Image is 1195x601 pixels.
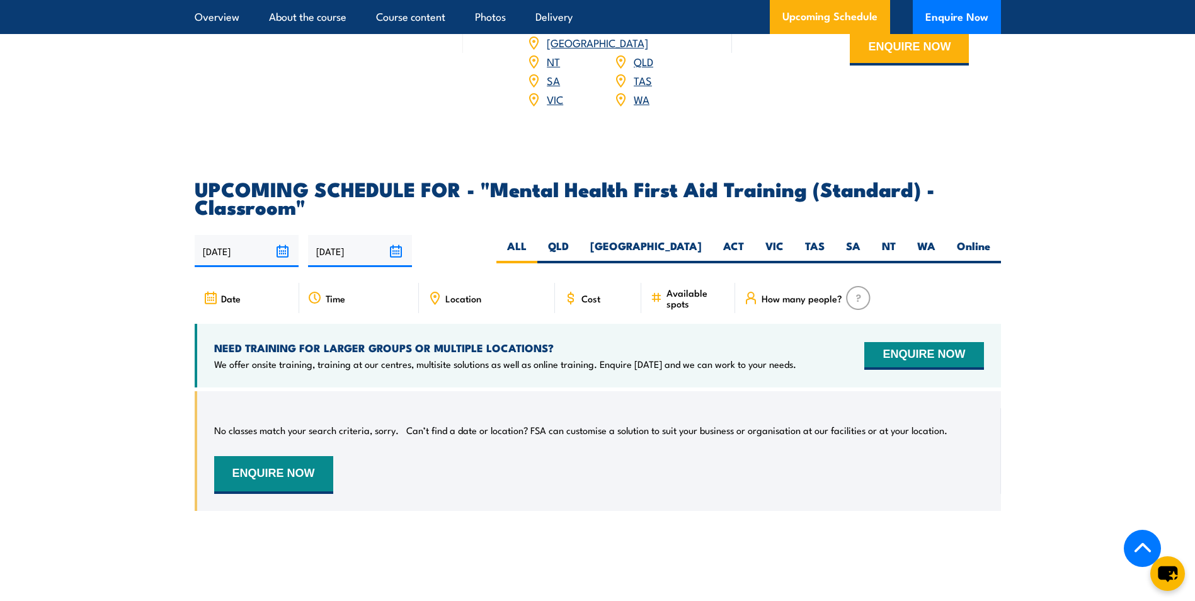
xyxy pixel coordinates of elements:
p: Can’t find a date or location? FSA can customise a solution to suit your business or organisation... [406,424,947,437]
a: VIC [547,91,563,106]
label: SA [835,239,871,263]
input: To date [308,235,412,267]
a: WA [634,91,649,106]
label: QLD [537,239,580,263]
label: Online [946,239,1001,263]
label: [GEOGRAPHIC_DATA] [580,239,712,263]
label: WA [906,239,946,263]
h4: NEED TRAINING FOR LARGER GROUPS OR MULTIPLE LOCATIONS? [214,341,796,355]
label: NT [871,239,906,263]
label: ALL [496,239,537,263]
label: TAS [794,239,835,263]
span: Time [326,293,345,304]
p: No classes match your search criteria, sorry. [214,424,399,437]
button: chat-button [1150,556,1185,591]
span: Cost [581,293,600,304]
input: From date [195,235,299,267]
a: QLD [634,54,653,69]
a: TAS [634,72,652,88]
span: Date [221,293,241,304]
span: Location [445,293,481,304]
span: Available spots [666,287,726,309]
label: VIC [755,239,794,263]
span: How many people? [762,293,842,304]
a: [GEOGRAPHIC_DATA] [547,35,648,50]
button: ENQUIRE NOW [214,456,333,494]
button: ENQUIRE NOW [850,31,969,66]
a: NT [547,54,560,69]
label: ACT [712,239,755,263]
p: We offer onsite training, training at our centres, multisite solutions as well as online training... [214,358,796,370]
a: SA [547,72,560,88]
button: ENQUIRE NOW [864,342,983,370]
h2: UPCOMING SCHEDULE FOR - "Mental Health First Aid Training (Standard) - Classroom" [195,180,1001,215]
